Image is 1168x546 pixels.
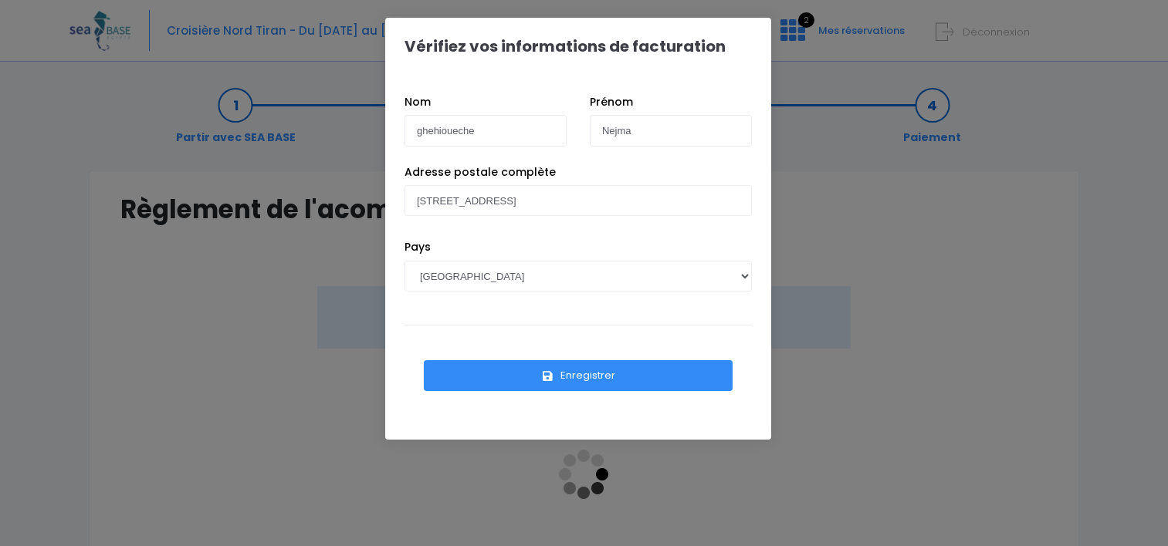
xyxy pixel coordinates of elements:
h1: Vérifiez vos informations de facturation [405,37,726,56]
label: Adresse postale complète [405,164,556,180]
label: Pays [405,239,431,255]
button: Enregistrer [424,360,733,391]
label: Prénom [590,94,633,110]
label: Nom [405,94,431,110]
